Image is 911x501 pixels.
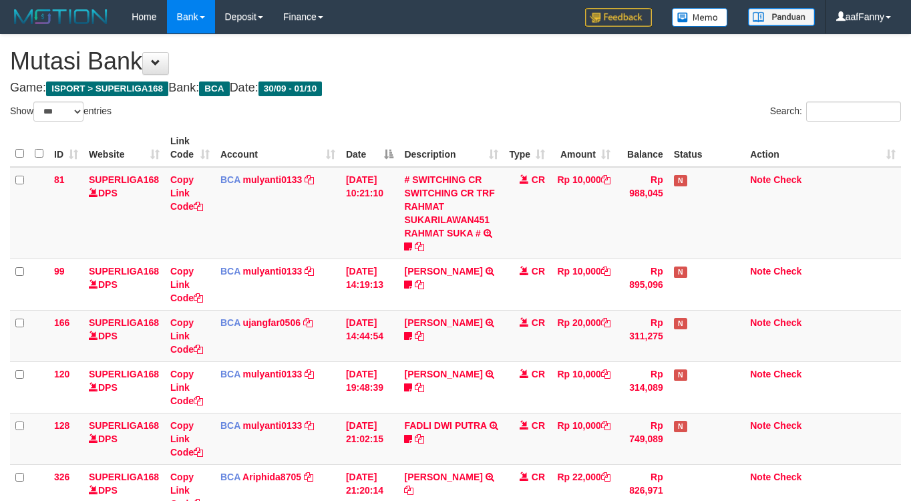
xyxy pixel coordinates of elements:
th: Description: activate to sort column ascending [399,129,504,167]
a: Copy AKBAR SAPUTR to clipboard [415,382,424,393]
a: Copy ujangfar0506 to clipboard [303,317,313,328]
a: Note [750,266,771,277]
a: [PERSON_NAME] [404,472,482,482]
a: SUPERLIGA168 [89,472,159,482]
a: Copy MUHAMMAD REZA to clipboard [415,279,424,290]
a: Copy mulyanti0133 to clipboard [305,266,314,277]
td: [DATE] 19:48:39 [341,361,399,413]
td: Rp 749,089 [616,413,669,464]
a: Copy Link Code [170,369,203,406]
span: BCA [220,266,240,277]
span: 81 [54,174,65,185]
a: SUPERLIGA168 [89,369,159,379]
th: Link Code: activate to sort column ascending [165,129,215,167]
span: BCA [220,472,240,482]
input: Search: [806,102,901,122]
span: Has Note [674,421,687,432]
td: Rp 10,000 [550,413,616,464]
a: Copy Ariphida8705 to clipboard [304,472,313,482]
img: Feedback.jpg [585,8,652,27]
td: Rp 10,000 [550,167,616,259]
a: Copy mulyanti0133 to clipboard [305,420,314,431]
span: 166 [54,317,69,328]
td: DPS [83,310,165,361]
a: [PERSON_NAME] [404,317,482,328]
a: SUPERLIGA168 [89,420,159,431]
a: SUPERLIGA168 [89,317,159,328]
span: BCA [220,369,240,379]
span: Has Note [674,267,687,278]
span: BCA [220,174,240,185]
span: Has Note [674,175,687,186]
td: Rp 988,045 [616,167,669,259]
a: Note [750,317,771,328]
a: Check [773,420,801,431]
td: [DATE] 14:19:13 [341,259,399,310]
img: panduan.png [748,8,815,26]
a: Note [750,472,771,482]
a: Note [750,174,771,185]
a: mulyanti0133 [243,420,303,431]
a: Copy mulyanti0133 to clipboard [305,174,314,185]
a: # SWITCHING CR SWITCHING CR TRF RAHMAT SUKARILAWAN451 RAHMAT SUKA # [404,174,494,238]
th: Date: activate to sort column descending [341,129,399,167]
a: SUPERLIGA168 [89,174,159,185]
span: CR [532,317,545,328]
th: ID: activate to sort column ascending [49,129,83,167]
a: Copy FADLI DWI PUTRA to clipboard [415,434,424,444]
a: Copy mulyanti0133 to clipboard [305,369,314,379]
span: 30/09 - 01/10 [258,81,323,96]
td: Rp 314,089 [616,361,669,413]
a: Copy Link Code [170,266,203,303]
select: Showentries [33,102,83,122]
a: Copy # SWITCHING CR SWITCHING CR TRF RAHMAT SUKARILAWAN451 RAHMAT SUKA # to clipboard [415,241,424,252]
span: 99 [54,266,65,277]
td: DPS [83,361,165,413]
a: mulyanti0133 [243,266,303,277]
th: Type: activate to sort column ascending [504,129,550,167]
a: Copy Rp 10,000 to clipboard [601,420,610,431]
h1: Mutasi Bank [10,48,901,75]
a: Note [750,420,771,431]
span: 326 [54,472,69,482]
td: Rp 10,000 [550,259,616,310]
span: 128 [54,420,69,431]
span: CR [532,472,545,482]
th: Amount: activate to sort column ascending [550,129,616,167]
label: Search: [770,102,901,122]
td: [DATE] 14:44:54 [341,310,399,361]
a: mulyanti0133 [243,369,303,379]
a: Check [773,472,801,482]
a: Check [773,317,801,328]
a: Check [773,369,801,379]
td: DPS [83,413,165,464]
span: CR [532,174,545,185]
span: BCA [220,420,240,431]
a: [PERSON_NAME] [404,369,482,379]
a: Copy Link Code [170,317,203,355]
span: ISPORT > SUPERLIGA168 [46,81,168,96]
a: Copy Rp 10,000 to clipboard [601,174,610,185]
a: Copy Link Code [170,174,203,212]
a: Ariphida8705 [242,472,301,482]
th: Website: activate to sort column ascending [83,129,165,167]
span: Has Note [674,369,687,381]
label: Show entries [10,102,112,122]
td: [DATE] 10:21:10 [341,167,399,259]
a: Check [773,174,801,185]
th: Status [669,129,745,167]
span: CR [532,369,545,379]
a: Copy Rp 10,000 to clipboard [601,369,610,379]
span: BCA [220,317,240,328]
a: FADLI DWI PUTRA [404,420,486,431]
span: Has Note [674,318,687,329]
th: Action: activate to sort column ascending [745,129,901,167]
a: ujangfar0506 [243,317,301,328]
td: DPS [83,167,165,259]
span: CR [532,420,545,431]
td: Rp 20,000 [550,310,616,361]
td: Rp 895,096 [616,259,669,310]
a: Copy NOVEN ELING PRAYOG to clipboard [415,331,424,341]
td: DPS [83,259,165,310]
a: mulyanti0133 [243,174,303,185]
